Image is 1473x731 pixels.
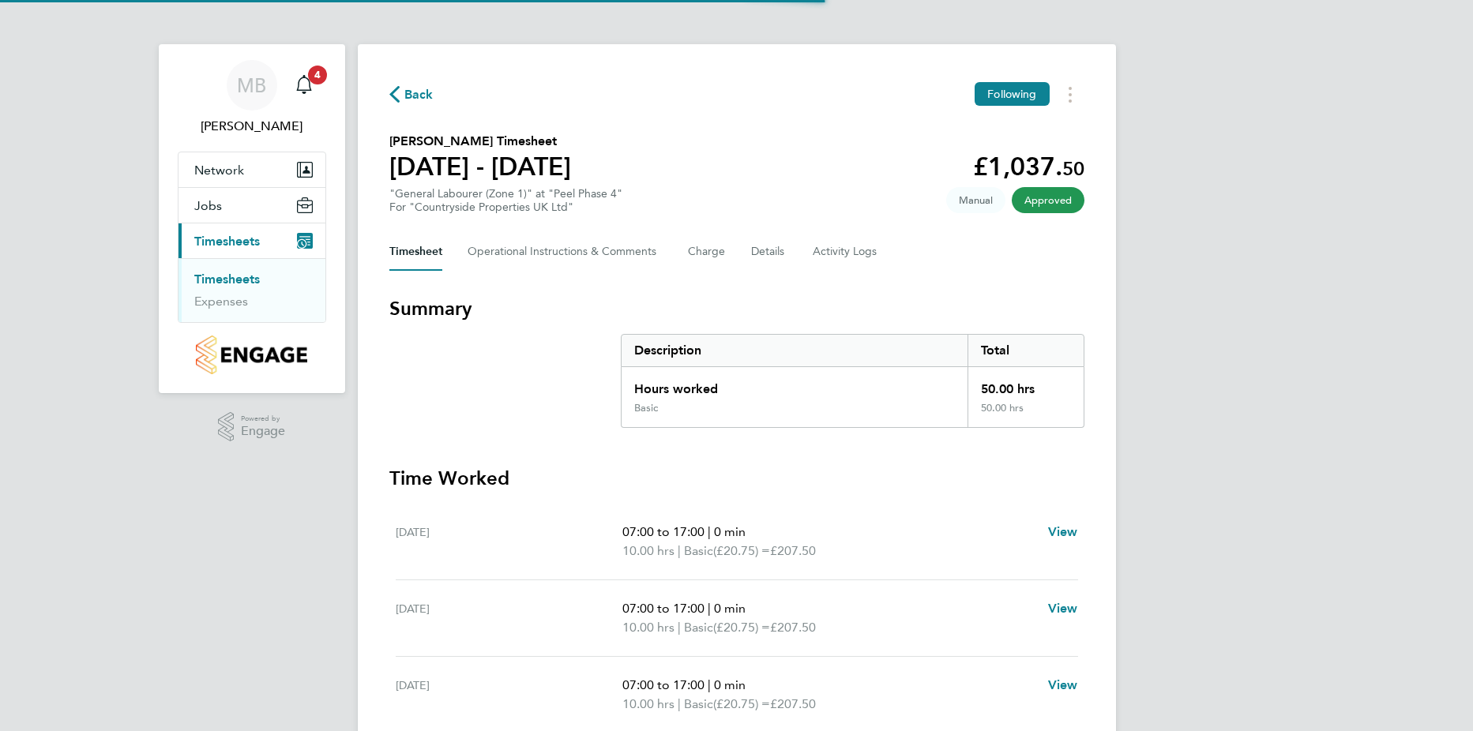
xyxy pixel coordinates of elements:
span: Following [987,87,1036,101]
div: Summary [621,334,1084,428]
span: Back [404,85,434,104]
a: Go to home page [178,336,326,374]
div: [DATE] [396,523,623,560]
div: [DATE] [396,676,623,714]
div: Total [968,335,1083,366]
span: | [678,543,681,558]
span: 10.00 hrs [622,620,674,635]
span: (£20.75) = [713,696,770,711]
a: View [1048,523,1078,542]
span: Basic [684,695,713,714]
span: Jobs [194,198,222,213]
div: Description [622,335,968,366]
span: Engage [241,425,285,438]
h3: Time Worked [389,466,1084,491]
span: | [708,677,711,692]
span: 4 [308,66,327,84]
button: Timesheets [178,223,325,258]
span: 0 min [714,524,746,539]
span: (£20.75) = [713,543,770,558]
span: This timesheet has been approved. [1012,187,1084,213]
button: Details [751,233,787,271]
div: [DATE] [396,599,623,637]
span: 0 min [714,601,746,616]
button: Jobs [178,188,325,223]
span: £207.50 [770,620,816,635]
div: "General Labourer (Zone 1)" at "Peel Phase 4" [389,187,622,214]
h2: [PERSON_NAME] Timesheet [389,132,571,151]
span: MB [237,75,266,96]
div: For "Countryside Properties UK Ltd" [389,201,622,214]
span: | [708,601,711,616]
span: (£20.75) = [713,620,770,635]
button: Charge [688,233,726,271]
div: Hours worked [622,367,968,402]
span: Basic [684,542,713,560]
a: View [1048,676,1078,695]
span: 07:00 to 17:00 [622,677,705,692]
span: | [708,524,711,539]
a: MB[PERSON_NAME] [178,60,326,136]
div: 50.00 hrs [968,367,1083,402]
h3: Summary [389,296,1084,321]
span: £207.50 [770,696,816,711]
span: | [678,696,681,711]
div: Timesheets [178,258,325,322]
span: View [1048,601,1078,616]
span: 07:00 to 17:00 [622,601,705,616]
button: Network [178,152,325,187]
span: 07:00 to 17:00 [622,524,705,539]
a: Expenses [194,294,248,309]
button: Back [389,84,434,104]
img: countryside-properties-logo-retina.png [196,336,307,374]
span: View [1048,524,1078,539]
div: Basic [634,402,658,414]
span: 10.00 hrs [622,696,674,711]
div: 50.00 hrs [968,402,1083,427]
button: Timesheets Menu [1056,82,1084,107]
span: 10.00 hrs [622,543,674,558]
span: Timesheets [194,234,260,249]
a: Powered byEngage [218,412,285,442]
a: Timesheets [194,272,260,287]
span: This timesheet was manually created. [946,187,1005,213]
span: Mihai Balan [178,117,326,136]
app-decimal: £1,037. [973,152,1084,182]
h1: [DATE] - [DATE] [389,151,571,182]
button: Timesheet [389,233,442,271]
button: Following [975,82,1049,106]
button: Activity Logs [813,233,879,271]
span: 0 min [714,677,746,692]
span: | [678,620,681,635]
span: View [1048,677,1078,692]
span: £207.50 [770,543,816,558]
a: 4 [288,60,320,111]
a: View [1048,599,1078,618]
span: Basic [684,618,713,637]
span: Network [194,163,244,178]
span: Powered by [241,412,285,425]
button: Operational Instructions & Comments [468,233,663,271]
nav: Main navigation [159,44,345,393]
span: 50 [1062,157,1084,180]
